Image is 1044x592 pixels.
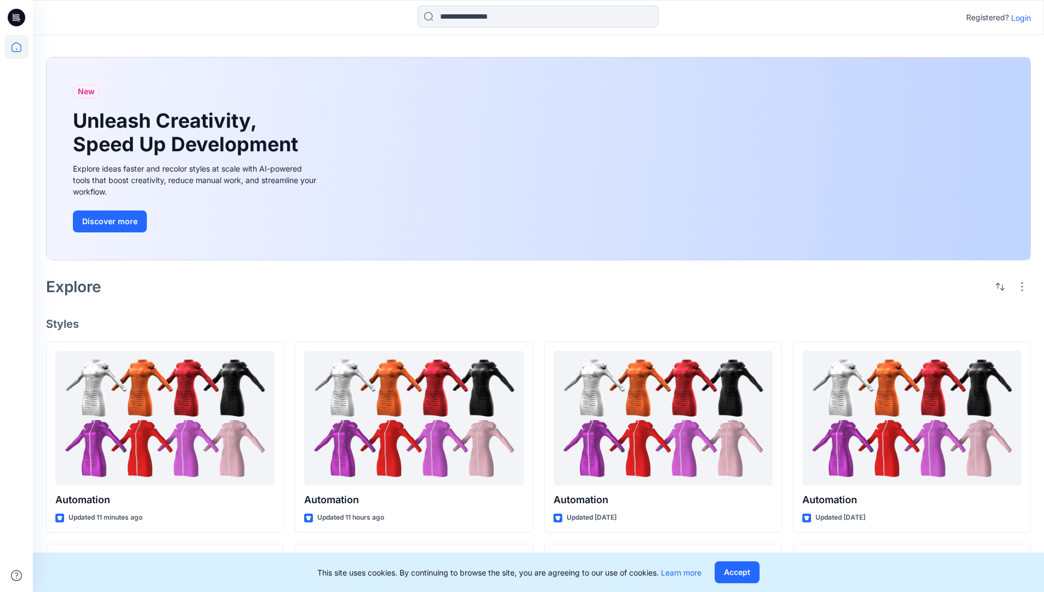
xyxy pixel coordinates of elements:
[73,210,147,232] button: Discover more
[46,278,101,295] h2: Explore
[304,492,523,508] p: Automation
[802,351,1022,486] a: Automation
[46,317,1031,331] h4: Styles
[815,512,865,523] p: Updated [DATE]
[317,567,701,578] p: This site uses cookies. By continuing to browse the site, you are agreeing to our use of cookies.
[55,351,275,486] a: Automation
[55,492,275,508] p: Automation
[73,163,320,197] div: Explore ideas faster and recolor styles at scale with AI-powered tools that boost creativity, red...
[78,85,95,98] span: New
[1011,12,1031,24] p: Login
[554,351,773,486] a: Automation
[73,109,303,156] h1: Unleash Creativity, Speed Up Development
[715,561,760,583] button: Accept
[567,512,617,523] p: Updated [DATE]
[317,512,384,523] p: Updated 11 hours ago
[69,512,142,523] p: Updated 11 minutes ago
[304,351,523,486] a: Automation
[802,492,1022,508] p: Automation
[554,492,773,508] p: Automation
[661,568,701,577] a: Learn more
[73,210,320,232] a: Discover more
[966,11,1009,24] p: Registered?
